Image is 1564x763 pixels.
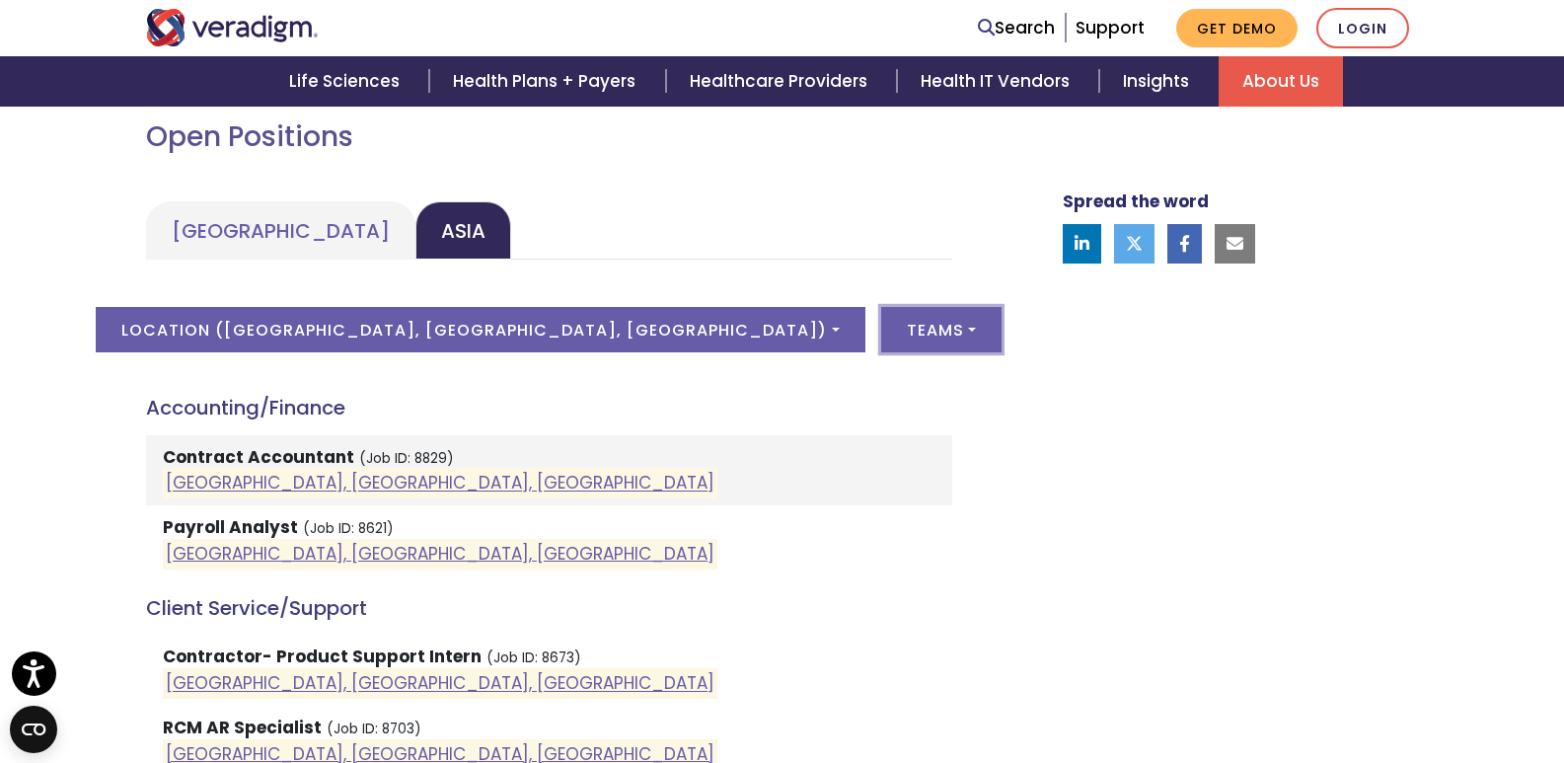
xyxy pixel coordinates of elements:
[10,706,57,753] button: Open CMP widget
[897,56,1099,107] a: Health IT Vendors
[327,720,421,738] small: (Job ID: 8703)
[146,596,952,620] h4: Client Service/Support
[163,645,482,668] strong: Contractor- Product Support Intern
[359,449,454,468] small: (Job ID: 8829)
[429,56,665,107] a: Health Plans + Payers
[978,15,1055,41] a: Search
[163,445,354,469] strong: Contract Accountant
[1219,56,1343,107] a: About Us
[303,519,394,538] small: (Job ID: 8621)
[881,307,1002,352] button: Teams
[146,396,952,420] h4: Accounting/Finance
[163,716,322,739] strong: RCM AR Specialist
[146,9,319,46] img: Veradigm logo
[1316,8,1409,48] a: Login
[163,515,298,539] strong: Payroll Analyst
[146,201,415,260] a: [GEOGRAPHIC_DATA]
[1076,16,1145,39] a: Support
[486,649,581,667] small: (Job ID: 8673)
[166,472,714,496] a: [GEOGRAPHIC_DATA], [GEOGRAPHIC_DATA], [GEOGRAPHIC_DATA]
[1063,190,1209,213] strong: Spread the word
[146,120,952,154] h2: Open Positions
[415,201,511,260] a: Asia
[265,56,429,107] a: Life Sciences
[166,542,714,566] a: [GEOGRAPHIC_DATA], [GEOGRAPHIC_DATA], [GEOGRAPHIC_DATA]
[166,672,714,696] a: [GEOGRAPHIC_DATA], [GEOGRAPHIC_DATA], [GEOGRAPHIC_DATA]
[666,56,897,107] a: Healthcare Providers
[1099,56,1219,107] a: Insights
[96,307,864,352] button: Location ([GEOGRAPHIC_DATA], [GEOGRAPHIC_DATA], [GEOGRAPHIC_DATA])
[1176,9,1298,47] a: Get Demo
